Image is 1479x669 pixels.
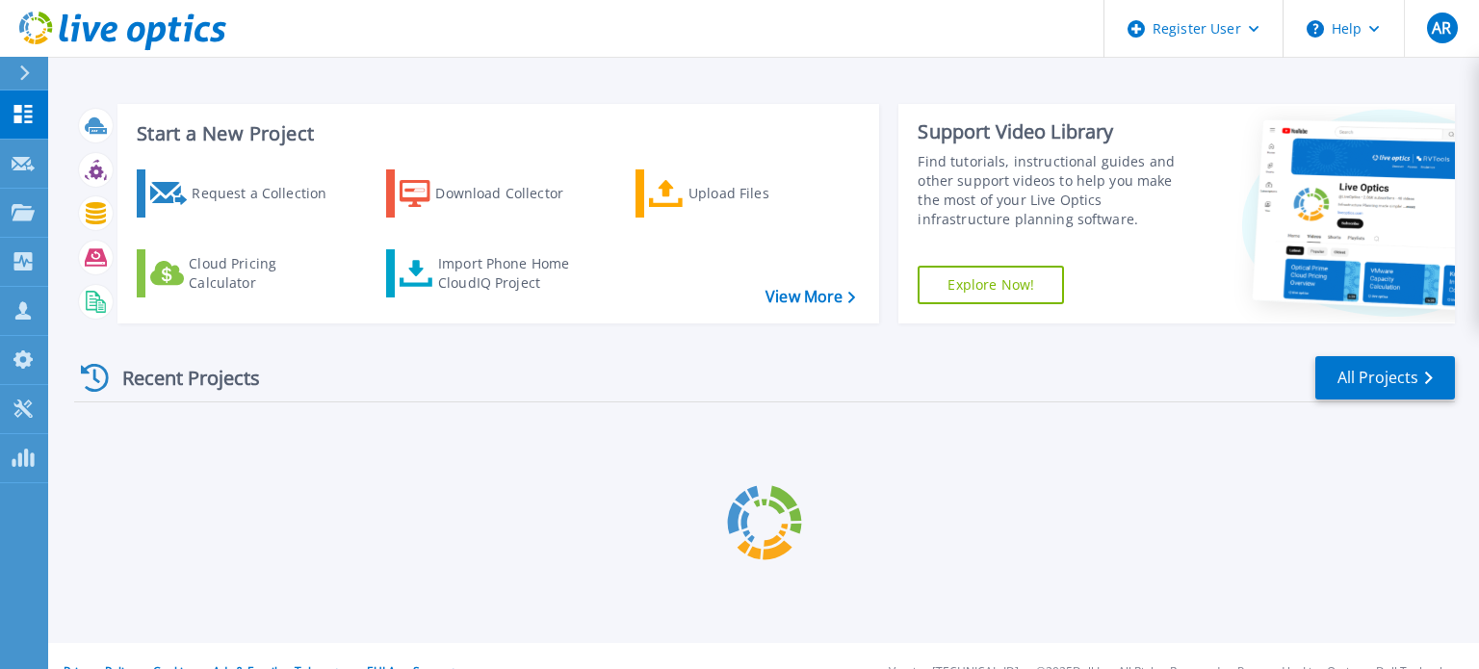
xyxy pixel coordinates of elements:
[435,174,589,213] div: Download Collector
[386,169,601,218] a: Download Collector
[438,254,588,293] div: Import Phone Home CloudIQ Project
[137,123,855,144] h3: Start a New Project
[918,119,1197,144] div: Support Video Library
[918,152,1197,229] div: Find tutorials, instructional guides and other support videos to help you make the most of your L...
[636,169,850,218] a: Upload Files
[137,249,351,297] a: Cloud Pricing Calculator
[918,266,1064,304] a: Explore Now!
[74,354,286,401] div: Recent Projects
[765,288,855,306] a: View More
[189,254,343,293] div: Cloud Pricing Calculator
[192,174,346,213] div: Request a Collection
[688,174,843,213] div: Upload Files
[137,169,351,218] a: Request a Collection
[1432,20,1451,36] span: AR
[1315,356,1455,399] a: All Projects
